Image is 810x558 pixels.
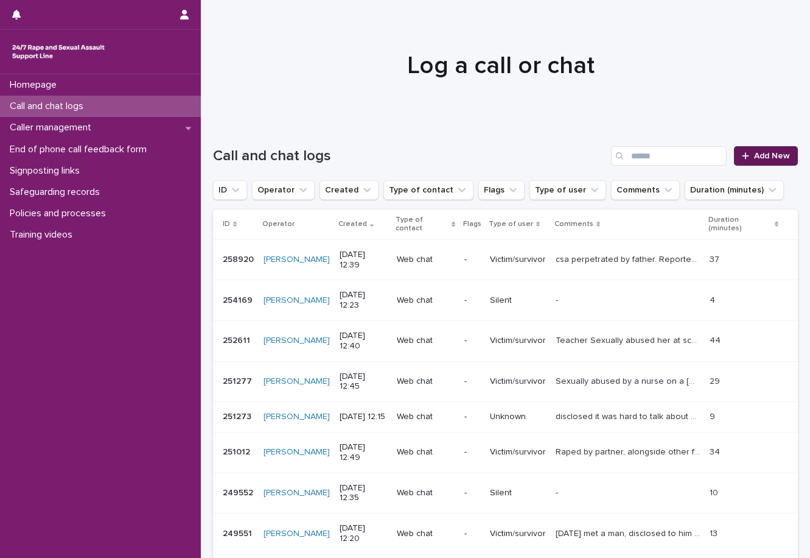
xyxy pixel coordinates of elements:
[710,293,717,306] p: 4
[252,180,315,200] button: Operator
[556,374,703,387] p: Sexually abused by a nurse on a psychiatric ward, nurse is still practicing, explored the safegua...
[340,412,387,422] p: [DATE] 12:15
[213,514,798,554] tr: 249551249551 [PERSON_NAME] [DATE] 12:20Web chat-Victim/survivor[DATE] met a man, disclosed to him...
[464,529,480,539] p: -
[554,217,593,231] p: Comments
[397,488,455,498] p: Web chat
[10,40,107,64] img: rhQMoQhaT3yELyF149Cw
[490,376,546,387] p: Victim/survivor
[213,432,798,473] tr: 251012251012 [PERSON_NAME] [DATE] 12:49Web chat-Victim/survivorRaped by partner, alongside other ...
[5,208,116,219] p: Policies and processes
[264,295,330,306] a: [PERSON_NAME]
[340,442,387,463] p: [DATE] 12:49
[490,529,546,539] p: Victim/survivor
[264,255,330,265] a: [PERSON_NAME]
[710,486,721,498] p: 10
[464,336,480,346] p: -
[710,252,722,265] p: 37
[396,213,449,236] p: Type of contact
[710,526,720,539] p: 13
[464,447,480,457] p: -
[397,447,455,457] p: Web chat
[264,336,330,346] a: [PERSON_NAME]
[5,165,89,177] p: Signposting links
[397,336,455,346] p: Web chat
[213,51,789,80] h1: Log a call or chat
[5,101,93,112] p: Call and chat logs
[5,122,101,133] p: Caller management
[213,473,798,514] tr: 249552249552 [PERSON_NAME] [DATE] 12:35Web chat-Silent-- 1010
[223,409,254,422] p: 251273
[340,372,387,392] p: [DATE] 12:45
[685,180,784,200] button: Duration (minutes)
[529,180,606,200] button: Type of user
[340,290,387,311] p: [DATE] 12:23
[223,374,254,387] p: 251277
[734,146,798,166] a: Add New
[5,144,156,155] p: End of phone call feedback form
[490,488,546,498] p: Silent
[213,402,798,433] tr: 251273251273 [PERSON_NAME] [DATE] 12:15Web chat-Unknowndisclosed it was hard to talk about and co...
[264,412,330,422] a: [PERSON_NAME]
[319,180,379,200] button: Created
[383,180,473,200] button: Type of contact
[397,376,455,387] p: Web chat
[213,280,798,321] tr: 254169254169 [PERSON_NAME] [DATE] 12:23Web chat-Silent-- 44
[264,447,330,457] a: [PERSON_NAME]
[556,445,703,457] p: Raped by partner, alongside other forms of abuse. In the initial stages of processing what has ha...
[710,445,722,457] p: 34
[340,331,387,351] p: [DATE] 12:40
[754,152,790,160] span: Add New
[397,255,455,265] p: Web chat
[464,488,480,498] p: -
[556,252,703,265] p: csa perpetrated by father. Reported at the time, but never went any further due to insufficient e...
[490,336,546,346] p: Victim/survivor
[556,409,703,422] p: disclosed it was hard to talk about and could I talk to him about Sex. The caller didn't seem to ...
[223,333,253,346] p: 252611
[223,445,253,457] p: 251012
[489,217,533,231] p: Type of user
[223,486,256,498] p: 249552
[223,252,256,265] p: 258920
[397,412,455,422] p: Web chat
[464,412,480,422] p: -
[213,361,798,402] tr: 251277251277 [PERSON_NAME] [DATE] 12:45Web chat-Victim/survivorSexually abused by a nurse on a [M...
[213,239,798,280] tr: 258920258920 [PERSON_NAME] [DATE] 12:39Web chat-Victim/survivorcsa perpetrated by father. Reporte...
[556,486,560,498] p: -
[463,217,481,231] p: Flags
[490,412,546,422] p: Unknown
[708,213,771,236] p: Duration (minutes)
[264,488,330,498] a: [PERSON_NAME]
[490,255,546,265] p: Victim/survivor
[340,523,387,544] p: [DATE] 12:20
[213,147,606,165] h1: Call and chat logs
[5,79,66,91] p: Homepage
[464,376,480,387] p: -
[464,255,480,265] p: -
[397,529,455,539] p: Web chat
[264,529,330,539] a: [PERSON_NAME]
[262,217,295,231] p: Operator
[223,526,254,539] p: 249551
[556,526,703,539] p: 3 weeks ago met a man, disclosed to him clear boundaries around not wanting to have sex. Pushed b...
[490,295,546,306] p: Silent
[611,180,680,200] button: Comments
[556,333,703,346] p: Teacher Sexually abused her at school. Sexual assault by kissing her and touching her on her hips...
[340,483,387,504] p: [DATE] 12:35
[490,447,546,457] p: Victim/survivor
[710,333,723,346] p: 44
[710,409,717,422] p: 9
[213,320,798,361] tr: 252611252611 [PERSON_NAME] [DATE] 12:40Web chat-Victim/survivorTeacher Sexually abused her at sch...
[397,295,455,306] p: Web chat
[213,180,247,200] button: ID
[223,217,230,231] p: ID
[5,186,110,198] p: Safeguarding records
[611,146,727,166] input: Search
[464,295,480,306] p: -
[710,374,722,387] p: 29
[223,293,255,306] p: 254169
[556,293,560,306] p: -
[338,217,367,231] p: Created
[340,250,387,270] p: [DATE] 12:39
